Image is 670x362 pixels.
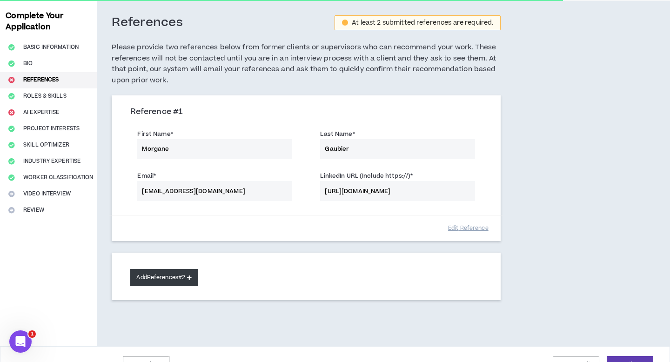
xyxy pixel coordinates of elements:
iframe: Intercom live chat [9,330,32,353]
button: Edit Reference [445,220,491,236]
h5: Please provide two references below from former clients or supervisors who can recommend your wor... [112,42,501,86]
h3: Reference # 1 [130,107,482,117]
div: At least 2 submitted references are required. [352,20,493,26]
h3: References [112,15,183,31]
h3: Complete Your Application [2,10,95,33]
button: AddReferences#2 [130,269,198,286]
span: 1 [28,330,36,338]
span: exclamation-circle [342,20,348,26]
